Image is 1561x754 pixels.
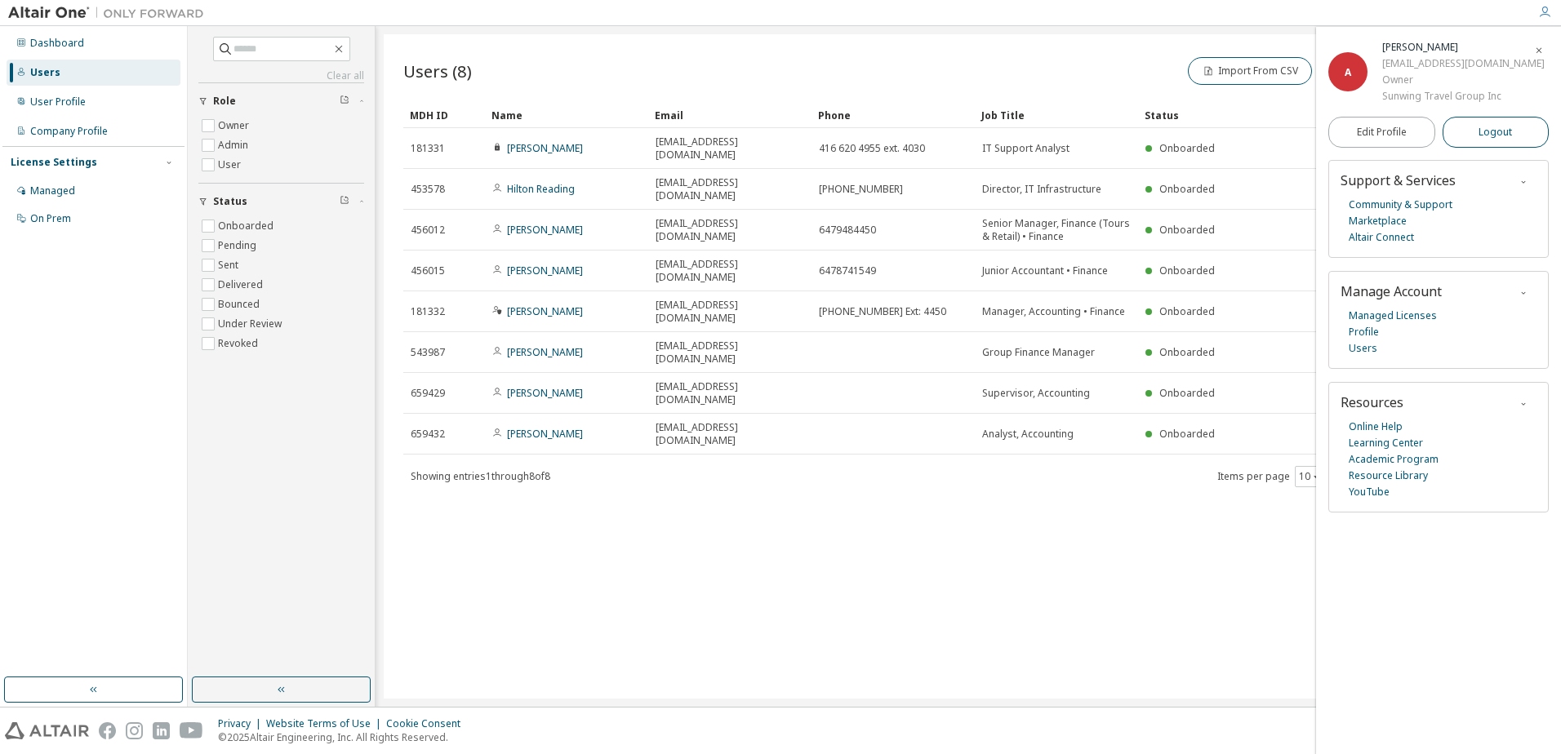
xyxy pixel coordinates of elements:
div: Sunwing Travel Group Inc [1382,88,1545,104]
span: Onboarded [1159,182,1215,196]
div: Cookie Consent [386,717,470,730]
div: Dashboard [30,37,84,50]
div: Name [491,102,642,128]
span: Director, IT Infrastructure [982,183,1101,196]
span: Onboarded [1159,264,1215,277]
label: Admin [218,135,251,155]
span: Edit Profile [1357,126,1407,139]
a: Managed Licenses [1349,308,1437,324]
span: [EMAIL_ADDRESS][DOMAIN_NAME] [656,421,804,447]
img: youtube.svg [180,722,203,739]
div: Phone [818,102,968,128]
a: [PERSON_NAME] [507,223,583,237]
a: Online Help [1349,419,1403,435]
span: Junior Accountant • Finance [982,264,1108,277]
button: Role [198,83,364,119]
a: [PERSON_NAME] [507,345,583,359]
span: 456015 [411,264,445,277]
span: 659432 [411,428,445,441]
div: Owner [1382,72,1545,88]
span: Logout [1479,124,1512,140]
label: Revoked [218,334,261,353]
a: Edit Profile [1328,117,1435,148]
span: 6479484450 [819,224,876,237]
span: Onboarded [1159,386,1215,400]
span: Analyst, Accounting [982,428,1074,441]
a: Clear all [198,69,364,82]
span: Manager, Accounting • Finance [982,305,1125,318]
button: Status [198,184,364,220]
span: 659429 [411,387,445,400]
span: [EMAIL_ADDRESS][DOMAIN_NAME] [656,258,804,284]
span: Senior Manager, Finance (Tours & Retail) • Finance [982,217,1131,243]
span: 6478741549 [819,264,876,277]
span: 543987 [411,346,445,359]
span: Resources [1341,393,1403,411]
label: User [218,155,244,175]
div: [EMAIL_ADDRESS][DOMAIN_NAME] [1382,55,1545,72]
span: [EMAIL_ADDRESS][DOMAIN_NAME] [656,299,804,325]
div: Managed [30,184,75,197]
a: Marketplace [1349,213,1407,229]
span: 181332 [411,305,445,318]
span: [PHONE_NUMBER] Ext: 4450 [819,305,946,318]
div: Email [655,102,805,128]
label: Delivered [218,275,266,295]
label: Pending [218,236,260,255]
div: Status [1145,102,1448,128]
span: [EMAIL_ADDRESS][DOMAIN_NAME] [656,339,804,366]
span: 181331 [411,142,445,155]
a: Community & Support [1349,197,1452,213]
a: Learning Center [1349,435,1423,451]
div: On Prem [30,212,71,225]
div: Anton Vega [1382,39,1545,55]
span: IT Support Analyst [982,142,1070,155]
div: Website Terms of Use [266,717,386,730]
div: MDH ID [410,102,478,128]
a: YouTube [1349,484,1390,500]
a: Hilton Reading [507,182,575,196]
span: [EMAIL_ADDRESS][DOMAIN_NAME] [656,217,804,243]
div: Privacy [218,717,266,730]
span: 456012 [411,224,445,237]
span: Supervisor, Accounting [982,387,1090,400]
label: Sent [218,255,242,275]
span: Group Finance Manager [982,346,1095,359]
span: Onboarded [1159,427,1215,441]
img: Altair One [8,5,212,21]
span: 453578 [411,183,445,196]
span: 416 620 4955 ext. 4030 [819,142,925,155]
span: Manage Account [1341,282,1442,300]
span: A [1345,65,1351,79]
span: Role [213,95,236,108]
span: Clear filter [340,95,349,108]
span: Items per page [1217,466,1325,487]
div: Company Profile [30,125,108,138]
label: Onboarded [218,216,277,236]
span: [PHONE_NUMBER] [819,183,903,196]
img: facebook.svg [99,722,116,739]
a: [PERSON_NAME] [507,141,583,155]
span: Support & Services [1341,171,1456,189]
span: [EMAIL_ADDRESS][DOMAIN_NAME] [656,176,804,202]
a: [PERSON_NAME] [507,304,583,318]
span: Onboarded [1159,141,1215,155]
button: Logout [1443,117,1550,148]
button: 10 [1299,470,1321,483]
span: Onboarded [1159,304,1215,318]
a: Profile [1349,324,1379,340]
span: Onboarded [1159,223,1215,237]
label: Bounced [218,295,263,314]
div: User Profile [30,95,86,109]
img: instagram.svg [126,722,143,739]
span: [EMAIL_ADDRESS][DOMAIN_NAME] [656,380,804,406]
a: Resource Library [1349,468,1428,484]
img: altair_logo.svg [5,722,89,739]
a: [PERSON_NAME] [507,264,583,277]
span: Status [213,195,247,208]
button: Import From CSV [1188,57,1312,85]
span: Users (8) [403,60,472,82]
img: linkedin.svg [153,722,170,739]
a: [PERSON_NAME] [507,427,583,441]
span: [EMAIL_ADDRESS][DOMAIN_NAME] [656,135,804,162]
